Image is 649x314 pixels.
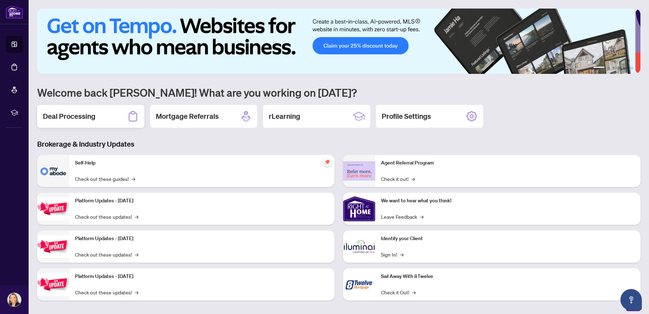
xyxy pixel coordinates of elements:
span: → [411,175,415,183]
span: → [135,288,138,296]
a: Check it Out!→ [381,288,416,296]
p: We want to hear what you think! [381,197,635,205]
span: → [135,250,138,258]
p: Platform Updates - [DATE] [75,197,329,205]
button: 2 [608,67,610,70]
span: → [420,213,423,221]
span: → [400,250,403,258]
a: Check it out!→ [381,175,415,183]
p: Platform Updates - [DATE] [75,235,329,243]
img: Agent Referral Program [343,161,375,181]
img: Profile Icon [8,293,21,307]
p: Platform Updates - [DATE] [75,273,329,280]
span: pushpin [323,158,332,166]
p: Agent Referral Program [381,159,635,167]
img: Self-Help [37,155,69,187]
img: Identify your Client [343,231,375,263]
h2: Mortgage Referrals [156,111,219,121]
a: Check out these updates!→ [75,213,138,221]
button: 4 [619,67,622,70]
a: Leave Feedback→ [381,213,423,221]
span: → [412,288,416,296]
button: 3 [613,67,616,70]
img: Platform Updates - July 8, 2025 [37,235,69,258]
button: 5 [625,67,628,70]
p: Sail Away With 8Twelve [381,273,635,280]
span: → [132,175,135,183]
span: → [135,213,138,221]
a: Check out these updates!→ [75,288,138,296]
img: Slide 0 [37,9,635,74]
a: Check out these guides!→ [75,175,135,183]
img: Platform Updates - June 23, 2025 [37,273,69,295]
img: We want to hear what you think! [343,193,375,225]
h2: Deal Processing [43,111,95,121]
img: logo [6,5,23,19]
a: Sign In!→ [381,250,403,258]
h2: Profile Settings [382,111,431,121]
h3: Brokerage & Industry Updates [37,139,640,149]
button: 6 [630,67,633,70]
button: Open asap [620,289,642,310]
img: Sail Away With 8Twelve [343,268,375,300]
img: Platform Updates - July 21, 2025 [37,197,69,220]
a: Check out these updates!→ [75,250,138,258]
button: 1 [593,67,605,70]
h1: Welcome back [PERSON_NAME]! What are you working on [DATE]? [37,86,640,99]
p: Self-Help [75,159,329,167]
h2: rLearning [269,111,300,121]
p: Identify your Client [381,235,635,243]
